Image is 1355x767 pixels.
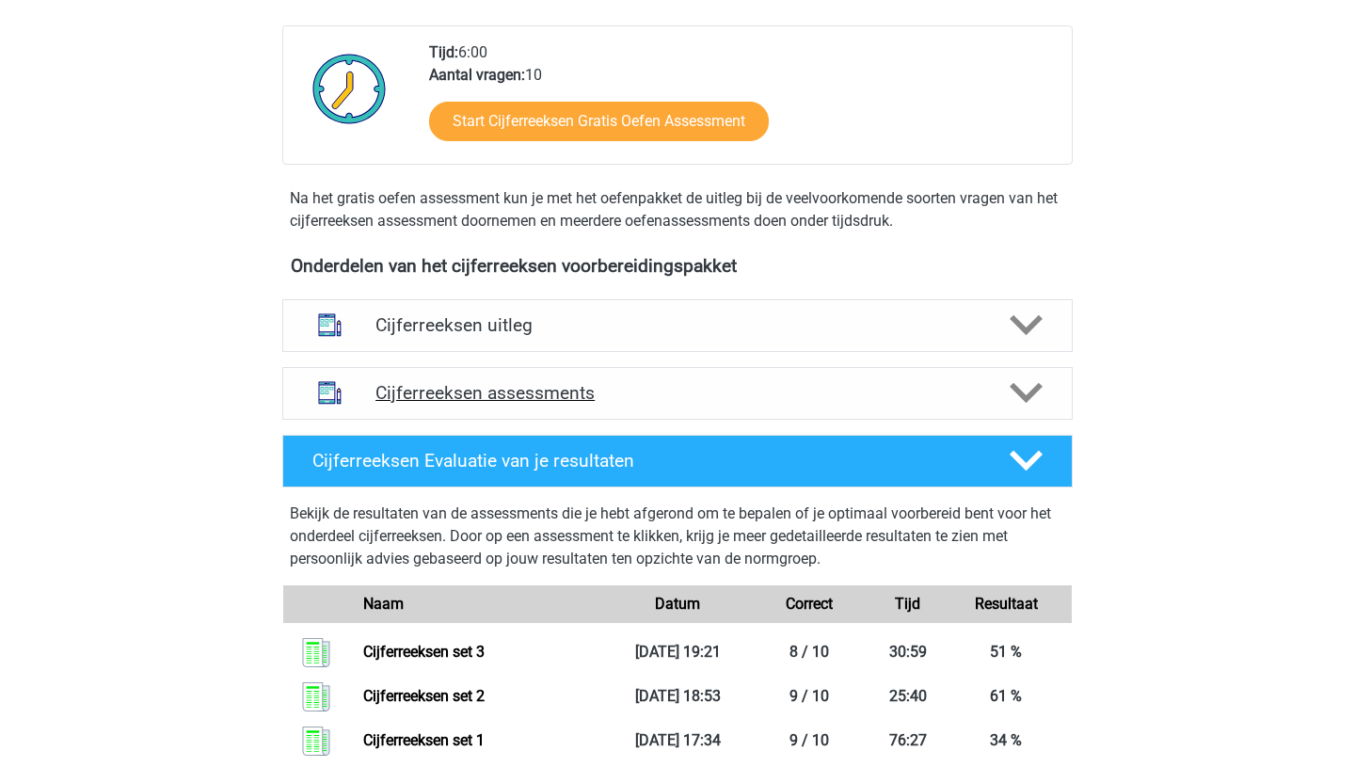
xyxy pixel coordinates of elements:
[306,301,354,349] img: cijferreeksen uitleg
[282,187,1073,232] div: Na het gratis oefen assessment kun je met het oefenpakket de uitleg bij de veelvoorkomende soorte...
[363,687,485,705] a: Cijferreeksen set 2
[290,503,1065,570] p: Bekijk de resultaten van de assessments die je hebt afgerond om te bepalen of je optimaal voorber...
[291,255,1064,277] h4: Onderdelen van het cijferreeksen voorbereidingspakket
[275,367,1080,420] a: assessments Cijferreeksen assessments
[363,643,485,661] a: Cijferreeksen set 3
[429,102,769,141] a: Start Cijferreeksen Gratis Oefen Assessment
[375,314,980,336] h4: Cijferreeksen uitleg
[429,43,458,61] b: Tijd:
[743,593,875,615] div: Correct
[429,66,525,84] b: Aantal vragen:
[275,435,1080,487] a: Cijferreeksen Evaluatie van je resultaten
[306,369,354,417] img: cijferreeksen assessments
[275,299,1080,352] a: uitleg Cijferreeksen uitleg
[312,450,980,471] h4: Cijferreeksen Evaluatie van je resultaten
[302,41,397,136] img: Klok
[940,593,1072,615] div: Resultaat
[875,593,941,615] div: Tijd
[612,593,743,615] div: Datum
[363,731,485,749] a: Cijferreeksen set 1
[349,593,612,615] div: Naam
[375,382,980,404] h4: Cijferreeksen assessments
[415,41,1071,164] div: 6:00 10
